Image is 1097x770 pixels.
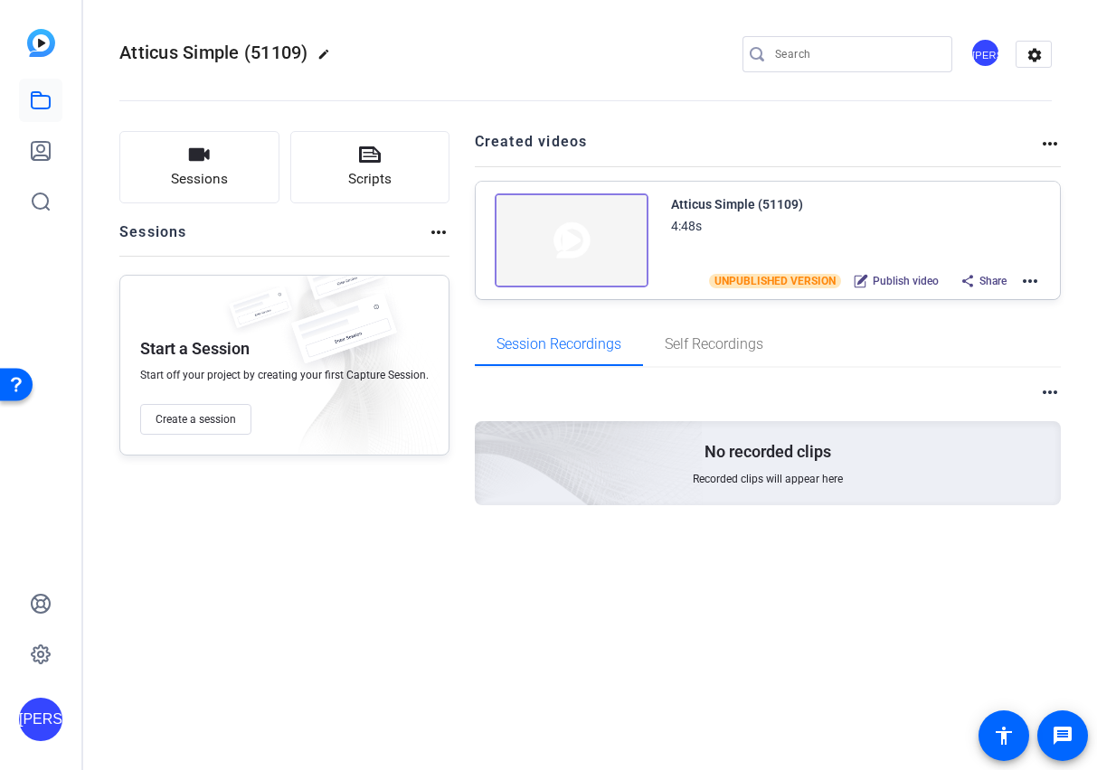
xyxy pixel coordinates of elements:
[709,274,841,288] span: UNPUBLISHED VERSION
[979,274,1007,288] span: Share
[665,337,763,352] span: Self Recordings
[140,338,250,360] p: Start a Session
[693,472,843,486] span: Recorded clips will appear here
[171,169,228,190] span: Sessions
[140,368,429,382] span: Start off your project by creating your first Capture Session.
[119,221,187,256] h2: Sessions
[873,274,939,288] span: Publish video
[1017,42,1053,69] mat-icon: settings
[671,215,702,237] div: 4:48s
[428,221,449,243] mat-icon: more_horiz
[671,193,803,215] div: Atticus Simple (51109)
[348,169,392,190] span: Scripts
[27,29,55,57] img: blue-gradient.svg
[1039,381,1061,403] mat-icon: more_horiz
[156,412,236,427] span: Create a session
[496,337,621,352] span: Session Recordings
[475,131,1040,166] h2: Created videos
[140,404,251,435] button: Create a session
[276,294,411,383] img: fake-session.png
[705,441,831,463] p: No recorded clips
[290,131,450,203] button: Scripts
[264,270,440,464] img: embarkstudio-empty-session.png
[993,725,1015,747] mat-icon: accessibility
[495,193,648,287] img: Creator Project Thumbnail
[1039,133,1061,155] mat-icon: more_horiz
[294,249,393,315] img: fake-session.png
[970,38,1000,68] div: [PERSON_NAME]
[317,48,339,70] mat-icon: edit
[119,42,308,63] span: Atticus Simple (51109)
[220,286,301,340] img: fake-session.png
[119,131,279,203] button: Sessions
[272,243,704,635] img: embarkstudio-empty-session.png
[1052,725,1073,747] mat-icon: message
[970,38,1002,70] ngx-avatar: Jody O'Connor
[19,698,62,741] div: [PERSON_NAME]
[1019,270,1041,292] mat-icon: more_horiz
[775,43,938,65] input: Search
